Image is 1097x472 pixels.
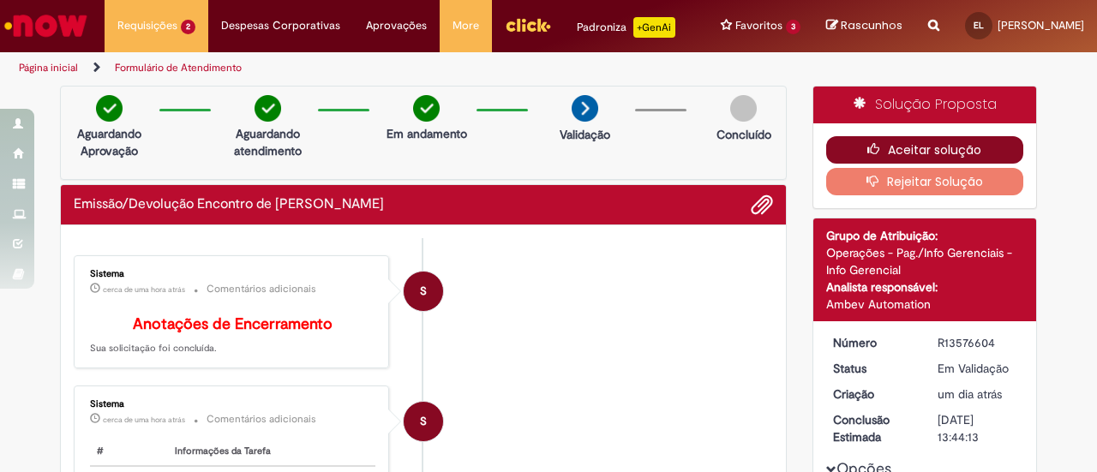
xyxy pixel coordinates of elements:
span: S [420,401,427,442]
div: Operações - Pag./Info Gerenciais - Info Gerencial [826,244,1024,278]
div: System [404,402,443,441]
button: Aceitar solução [826,136,1024,164]
div: 29/09/2025 12:32:41 [938,385,1017,403]
dt: Criação [820,385,926,403]
span: cerca de uma hora atrás [103,284,185,295]
th: Informações da Tarefa [168,438,375,466]
img: check-circle-green.png [96,95,123,122]
dt: Status [820,360,926,377]
div: System [404,272,443,311]
span: um dia atrás [938,386,1002,402]
span: [PERSON_NAME] [998,18,1084,33]
span: Rascunhos [841,17,902,33]
img: arrow-next.png [572,95,598,122]
span: Requisições [117,17,177,34]
img: click_logo_yellow_360x200.png [505,12,551,38]
small: Comentários adicionais [207,412,316,427]
a: Rascunhos [826,18,902,34]
time: 30/09/2025 15:37:39 [103,415,185,425]
time: 29/09/2025 12:32:41 [938,386,1002,402]
div: [DATE] 13:44:13 [938,411,1017,445]
p: +GenAi [633,17,675,38]
span: EL [974,20,984,31]
img: check-circle-green.png [413,95,440,122]
th: # [90,438,168,466]
span: More [453,17,479,34]
div: Solução Proposta [813,87,1037,123]
a: Formulário de Atendimento [115,61,242,75]
img: check-circle-green.png [255,95,281,122]
span: Aprovações [366,17,427,34]
button: Rejeitar Solução [826,168,1024,195]
p: Concluído [716,126,771,143]
p: Em andamento [387,125,467,142]
span: 3 [786,20,800,34]
time: 30/09/2025 15:37:41 [103,284,185,295]
div: Sistema [90,399,375,409]
span: S [420,271,427,312]
img: img-circle-grey.png [730,95,757,122]
img: ServiceNow [2,9,90,43]
span: cerca de uma hora atrás [103,415,185,425]
p: Sua solicitação foi concluída. [90,316,375,355]
div: Padroniza [577,17,675,38]
div: Analista responsável: [826,278,1024,296]
b: Anotações de Encerramento [133,314,333,334]
p: Aguardando atendimento [226,125,309,159]
ul: Trilhas de página [13,52,718,84]
span: 2 [181,20,195,34]
dt: Conclusão Estimada [820,411,926,445]
p: Aguardando Aprovação [68,125,151,159]
span: Despesas Corporativas [221,17,340,34]
h2: Emissão/Devolução Encontro de Contas Fornecedor Histórico de tíquete [74,197,384,212]
small: Comentários adicionais [207,282,316,296]
span: Favoritos [735,17,782,34]
div: R13576604 [938,334,1017,351]
a: Página inicial [19,61,78,75]
div: Ambev Automation [826,296,1024,313]
dt: Número [820,334,926,351]
div: Em Validação [938,360,1017,377]
div: Sistema [90,269,375,279]
button: Adicionar anexos [751,194,773,216]
p: Validação [560,126,610,143]
div: Grupo de Atribuição: [826,227,1024,244]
